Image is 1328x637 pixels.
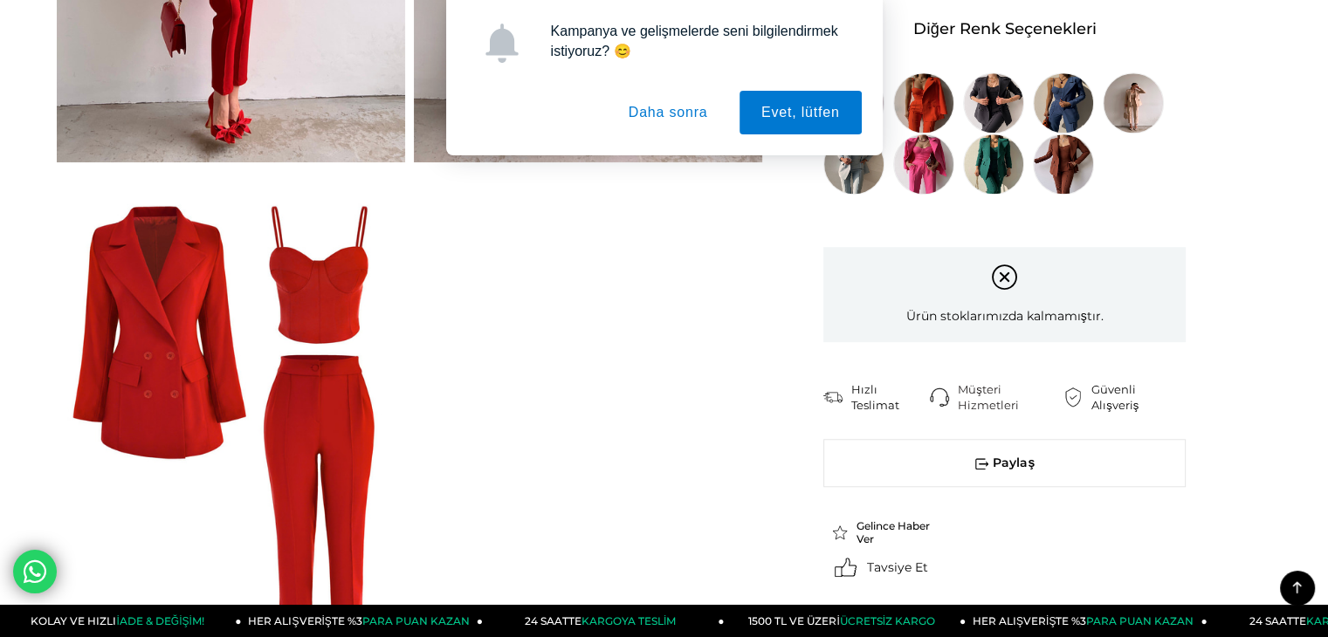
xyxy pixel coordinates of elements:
[483,605,725,637] a: 24 SAATTEKARGOYA TESLİM
[1091,381,1186,413] div: Güvenli Alışveriş
[851,381,930,413] div: Hızlı Teslimat
[824,440,1185,486] span: Paylaş
[823,247,1186,342] div: Ürün stoklarımızda kalmamıştır.
[362,614,470,627] span: PARA PUAN KAZAN
[581,614,676,627] span: KARGOYA TESLİM
[823,134,884,195] img: Kuplu Bluz Blazer Ceket & Pantolon Adelisa Kadın Mavi Üçlü Takım 22K000262
[607,91,730,134] button: Daha sonra
[823,387,843,407] img: shipping.png
[840,614,935,627] span: ÜCRETSİZ KARGO
[930,387,949,407] img: call-center.png
[740,91,862,134] button: Evet, lütfen
[116,614,203,627] span: İADE & DEĞİŞİM!
[1086,614,1194,627] span: PARA PUAN KAZAN
[725,605,967,637] a: 1500 TL VE ÜZERİÜCRETSİZ KARGO
[963,134,1024,195] img: Kuplu Bluz Blazer Ceket & Pantolon Adelisa Kadın Zümrüt Üçlü Takım 22K000262
[832,519,935,545] a: Gelince Haber Ver
[1063,387,1083,407] img: security.png
[482,24,521,63] img: notification icon
[867,559,928,575] span: Tavsiye Et
[966,605,1208,637] a: HER ALIŞVERİŞTE %3PARA PUAN KAZAN
[1033,134,1094,195] img: Kuplu Bluz Blazer Ceket & Pantolon Adelisa Kadın Kahve Üçlü Takım 22K000262
[893,134,954,195] img: Kuplu Bluz Blazer Ceket & Pantolon Adelisa Kadın Fuşya Üçlü Takım 22K000262
[958,381,1063,413] div: Müşteri Hizmetleri
[242,605,484,637] a: HER ALIŞVERİŞTE %3PARA PUAN KAZAN
[857,519,935,545] span: Gelince Haber Ver
[537,21,862,61] div: Kampanya ve gelişmelerde seni bilgilendirmek istiyoruz? 😊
